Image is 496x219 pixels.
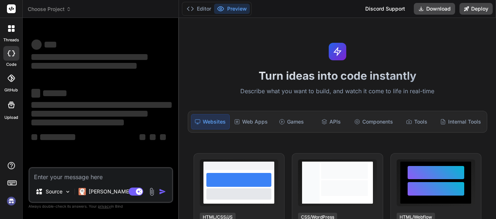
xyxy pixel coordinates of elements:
[214,4,250,14] button: Preview
[79,188,86,195] img: Claude 4 Sonnet
[6,61,16,68] label: code
[31,39,42,50] span: ‌
[272,114,310,129] div: Games
[31,89,40,98] span: ‌
[312,114,350,129] div: APIs
[183,87,492,96] p: Describe what you want to build, and watch it come to life in real-time
[46,188,62,195] p: Source
[43,90,66,96] span: ‌
[351,114,396,129] div: Components
[28,5,71,13] span: Choose Project
[31,111,148,117] span: ‌
[4,114,18,121] label: Upload
[5,195,18,207] img: signin
[459,3,493,15] button: Deploy
[45,42,56,48] span: ‌
[150,134,156,140] span: ‌
[89,188,143,195] p: [PERSON_NAME] 4 S..
[159,188,166,195] img: icon
[414,3,455,15] button: Download
[31,134,37,140] span: ‌
[31,63,137,69] span: ‌
[191,114,230,129] div: Websites
[160,134,166,140] span: ‌
[31,102,172,108] span: ‌
[31,54,148,60] span: ‌
[183,69,492,82] h1: Turn ideas into code instantly
[184,4,214,14] button: Editor
[148,188,156,196] img: attachment
[4,87,18,93] label: GitHub
[397,114,436,129] div: Tools
[231,114,271,129] div: Web Apps
[361,3,409,15] div: Discord Support
[437,114,484,129] div: Internal Tools
[31,120,124,125] span: ‌
[28,203,173,210] p: Always double-check its answers. Your in Bind
[140,134,145,140] span: ‌
[98,204,111,208] span: privacy
[40,134,75,140] span: ‌
[65,189,71,195] img: Pick Models
[3,37,19,43] label: threads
